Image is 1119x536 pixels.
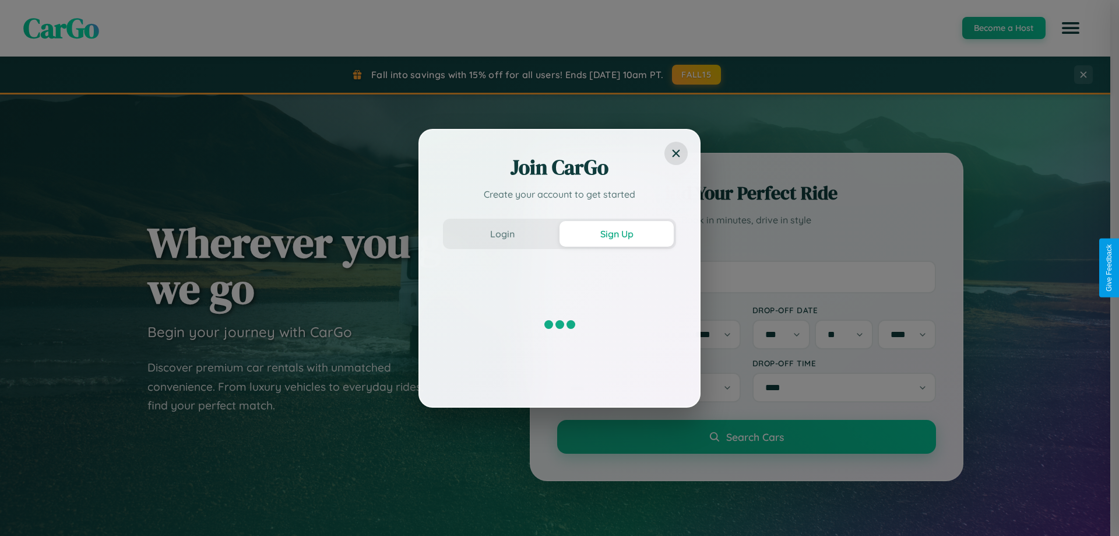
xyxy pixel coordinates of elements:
button: Sign Up [559,221,674,247]
button: Login [445,221,559,247]
p: Create your account to get started [443,187,676,201]
div: Give Feedback [1105,244,1113,292]
iframe: Intercom live chat [12,496,40,524]
h2: Join CarGo [443,153,676,181]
